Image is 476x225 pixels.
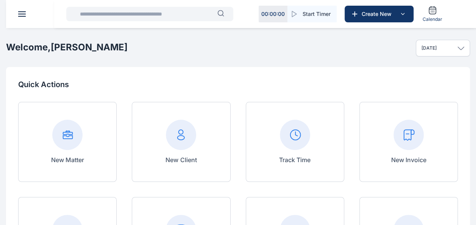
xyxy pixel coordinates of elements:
p: Quick Actions [18,79,458,90]
span: Start Timer [303,10,331,18]
p: Track Time [279,155,311,164]
p: [DATE] [421,45,437,51]
p: New Invoice [391,155,426,164]
p: New Client [165,155,197,164]
button: Start Timer [287,6,337,22]
h2: Welcome, [PERSON_NAME] [6,41,128,53]
p: 00 : 00 : 00 [261,10,285,18]
a: Calendar [420,3,445,25]
span: Create New [359,10,398,18]
button: Create New [345,6,414,22]
p: New Matter [51,155,84,164]
span: Calendar [423,16,442,22]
